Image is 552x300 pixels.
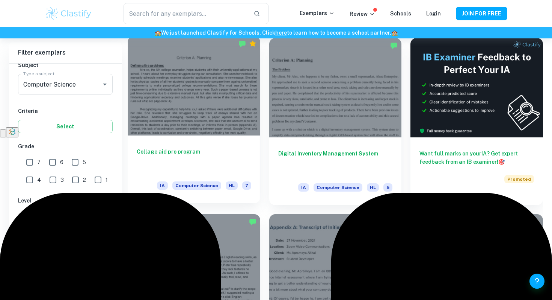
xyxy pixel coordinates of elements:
span: 🏫 [391,30,398,36]
p: Review [350,10,375,18]
a: Schools [390,11,411,17]
a: here [275,30,287,36]
a: Digital Inventory Management SystemIAComputer ScienceHL5 [269,38,402,205]
h6: We just launched Clastify for Schools. Click to learn how to become a school partner. [2,29,550,37]
button: Select [18,120,113,133]
input: Search for any exemplars... [124,3,247,24]
a: Collage aid pro programIAComputer ScienceHL7 [128,38,260,205]
span: 🏫 [155,30,161,36]
img: Thumbnail [410,38,543,137]
h6: Criteria [18,107,113,115]
p: Exemplars [300,9,335,17]
a: Want full marks on yourIA? Get expert feedback from an IB examiner!PromotedAdvertise with Clastify [410,38,543,205]
button: JOIN FOR FREE [456,7,507,20]
button: Open [100,79,110,90]
a: Login [426,11,441,17]
button: Help and Feedback [529,274,544,289]
img: Clastify logo [45,6,92,21]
